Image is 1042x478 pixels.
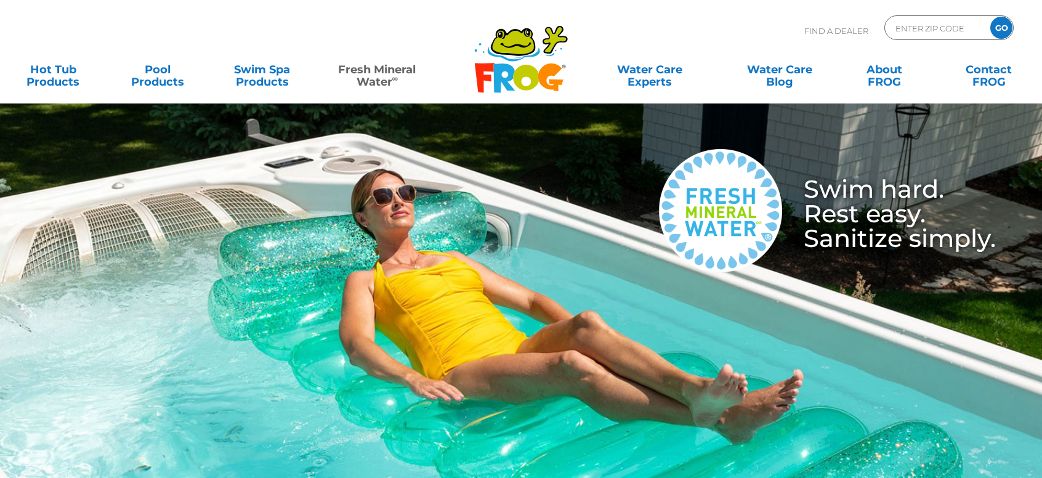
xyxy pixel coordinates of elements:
[583,57,716,82] a: Water CareExperts
[990,17,1012,39] input: GO
[948,57,1030,82] a: ContactFROG
[222,57,303,82] a: Swim SpaProducts
[392,73,398,83] sup: ∞
[844,57,925,82] a: AboutFROG
[326,57,428,82] a: Fresh MineralWater∞
[804,15,868,46] p: Find A Dealer
[117,57,198,82] a: PoolProducts
[739,57,820,82] a: Water CareBlog
[894,19,977,37] input: Zip Code Form
[12,57,94,82] a: Hot TubProducts
[782,177,996,251] h3: Swim hard. Rest easy. Sanitize simply.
